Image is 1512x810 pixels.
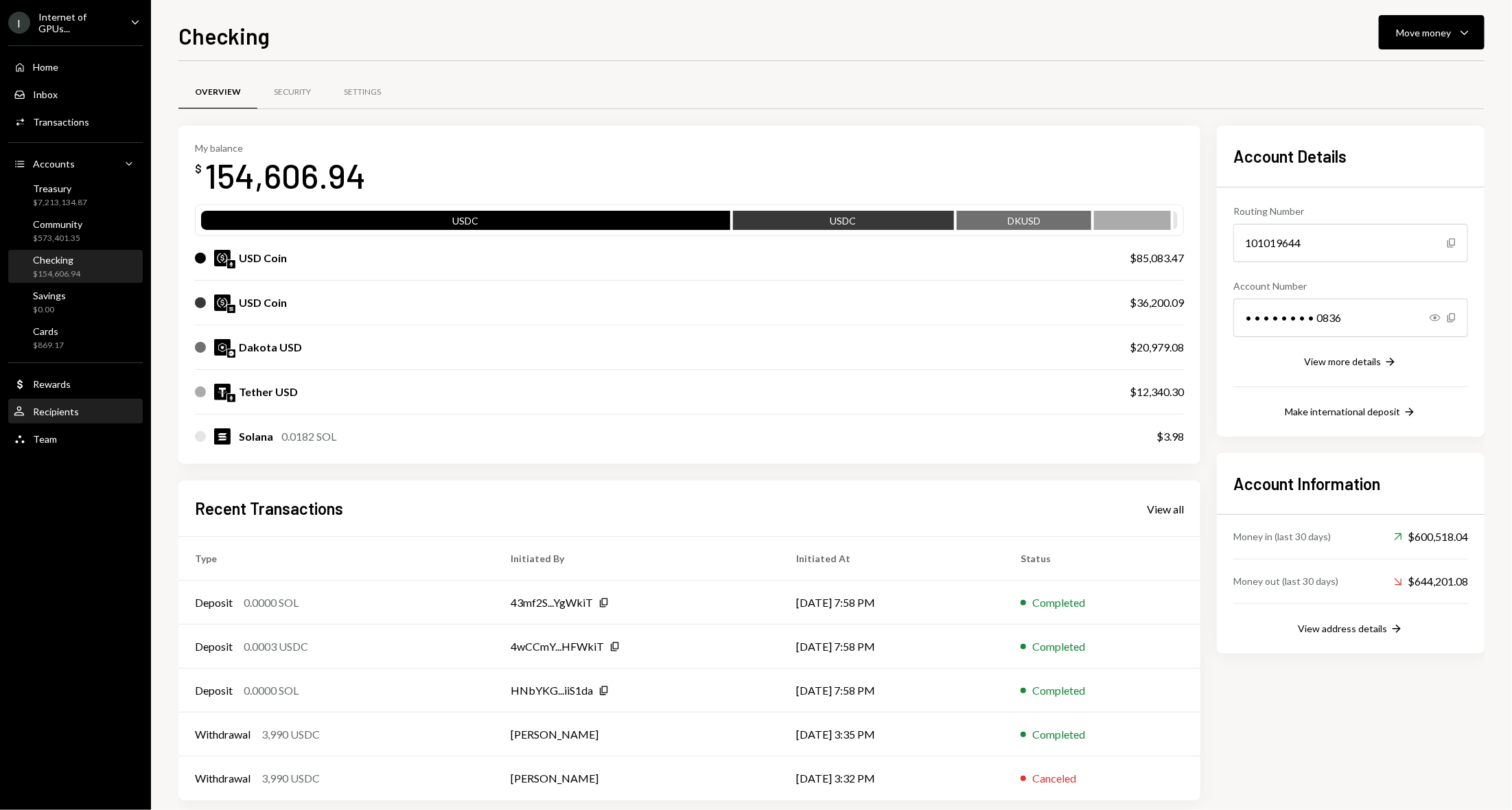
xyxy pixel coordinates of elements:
div: $85,083.47 [1130,250,1184,266]
div: 0.0000 SOL [244,594,299,611]
a: Inbox [8,82,143,106]
div: 154,606.94 [205,154,366,197]
th: Initiated By [494,537,780,581]
h2: Recent Transactions [195,497,343,520]
div: $0.00 [33,304,66,316]
img: ethereum-mainnet [227,394,235,402]
div: USDC [733,213,954,233]
td: [PERSON_NAME] [494,756,780,800]
div: View address details [1298,623,1387,634]
h2: Account Details [1233,145,1468,167]
img: USDT [214,384,231,400]
div: $7,213,134.87 [33,197,87,209]
th: Initiated At [780,537,1004,581]
div: Completed [1033,638,1086,655]
h2: Account Information [1233,472,1468,495]
div: Transactions [33,116,89,128]
div: 101019644 [1233,224,1468,262]
div: Treasury [33,183,87,194]
div: 43mf2S...YgWkiT [511,594,593,611]
img: USDC [214,250,231,266]
div: View more details [1304,356,1381,367]
div: Savings [33,290,66,301]
button: Move money [1379,15,1485,49]
div: Inbox [33,89,58,100]
div: Routing Number [1233,204,1468,218]
div: View all [1147,502,1184,516]
div: Overview [195,86,241,98]
div: 3,990 USDC [261,726,320,743]
div: $644,201.08 [1394,573,1468,590]
a: Rewards [8,371,143,396]
a: Transactions [8,109,143,134]
div: Internet of GPUs... [38,11,119,34]
a: Cards$869.17 [8,321,143,354]
div: Canceled [1033,770,1077,787]
div: Cards [33,325,64,337]
div: USD Coin [239,294,287,311]
a: Home [8,54,143,79]
div: I [8,12,30,34]
div: Account Number [1233,279,1468,293]
img: ethereum-mainnet [227,260,235,268]
td: [DATE] 7:58 PM [780,625,1004,669]
div: Deposit [195,682,233,699]
div: 4wCCmY...HFWkiT [511,638,604,655]
div: Money out (last 30 days) [1233,574,1338,588]
div: 3,990 USDC [261,770,320,787]
td: [PERSON_NAME] [494,713,780,756]
button: Make international deposit [1285,405,1417,420]
div: $869.17 [33,340,64,351]
div: Withdrawal [195,726,251,743]
div: Checking [33,254,80,266]
div: Completed [1033,726,1086,743]
div: • • • • • • • • 0836 [1233,299,1468,337]
div: HNbYKG...iiS1da [511,682,593,699]
div: Team [33,433,57,445]
a: Overview [178,75,257,110]
div: Home [33,61,58,73]
div: Deposit [195,638,233,655]
img: base-mainnet [227,349,235,358]
img: USDC [214,294,231,311]
div: 0.0182 SOL [281,428,336,445]
img: solana-mainnet [227,305,235,313]
div: $12,340.30 [1130,384,1184,400]
a: Checking$154,606.94 [8,250,143,283]
div: Withdrawal [195,770,251,787]
button: View more details [1304,355,1397,370]
div: Settings [344,86,381,98]
a: View all [1147,501,1184,516]
div: $20,979.08 [1130,339,1184,356]
div: Move money [1396,25,1451,40]
div: $ [195,162,202,176]
div: 0.0003 USDC [244,638,308,655]
div: My balance [195,142,366,154]
div: Rewards [33,378,71,390]
div: USD Coin [239,250,287,266]
div: Security [274,86,311,98]
a: Community$573,401.35 [8,214,143,247]
div: $36,200.09 [1130,294,1184,311]
td: [DATE] 7:58 PM [780,581,1004,625]
div: 0.0000 SOL [244,682,299,699]
button: View address details [1298,622,1404,637]
div: Money in (last 30 days) [1233,529,1331,544]
td: [DATE] 3:32 PM [780,756,1004,800]
div: $154,606.94 [33,268,80,280]
div: $3.98 [1156,428,1184,445]
a: Recipients [8,399,143,424]
div: Community [33,218,82,230]
div: USDC [201,213,730,233]
div: Completed [1033,682,1086,699]
a: Accounts [8,151,143,176]
img: SOL [214,428,231,445]
div: Dakota USD [239,339,302,356]
a: Treasury$7,213,134.87 [8,178,143,211]
div: Tether USD [239,384,298,400]
a: Security [257,75,327,110]
a: Team [8,426,143,451]
div: Completed [1033,594,1086,611]
td: [DATE] 3:35 PM [780,713,1004,756]
div: Solana [239,428,273,445]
